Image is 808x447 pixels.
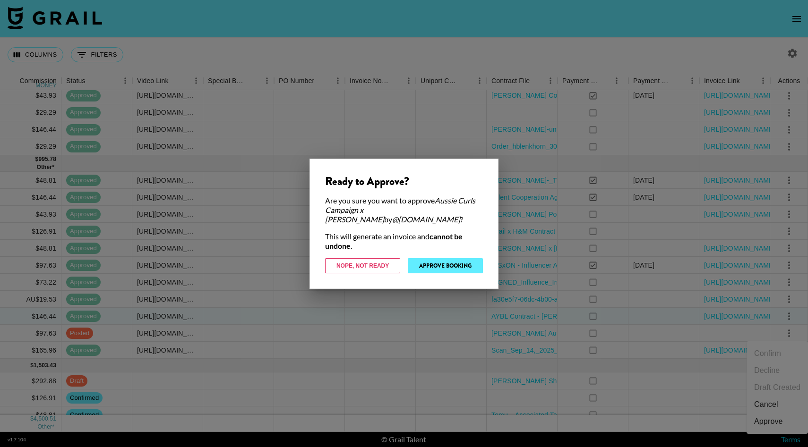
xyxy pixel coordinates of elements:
div: This will generate an invoice and . [325,232,483,251]
button: Approve Booking [408,258,483,273]
div: Are you sure you want to approve by ? [325,196,483,224]
em: @ [DOMAIN_NAME] [392,215,460,224]
em: Aussie Curls Campaign x [PERSON_NAME] [325,196,475,224]
div: Ready to Approve? [325,174,483,188]
button: Nope, Not Ready [325,258,400,273]
strong: cannot be undone [325,232,463,250]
